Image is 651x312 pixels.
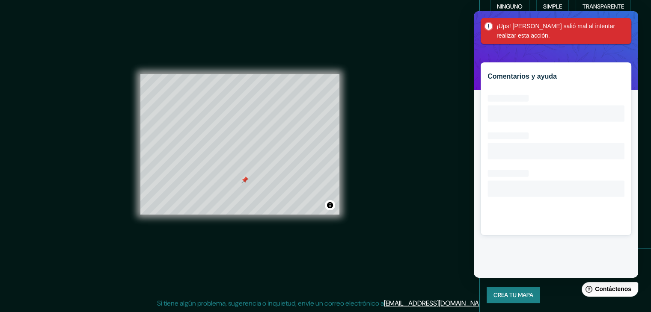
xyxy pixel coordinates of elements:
[497,3,523,10] font: Ninguno
[583,3,624,10] font: Transparente
[487,287,540,303] button: Crea tu mapa
[384,299,490,308] a: [EMAIL_ADDRESS][DOMAIN_NAME]
[575,279,642,303] iframe: Lanzador de widgets de ayuda
[325,200,335,210] button: Activar o desactivar atribución
[543,3,562,10] font: Simple
[493,291,533,299] font: Crea tu mapa
[157,299,384,308] font: Si tiene algún problema, sugerencia o inquietud, envíe un correo electrónico a
[474,11,638,278] iframe: Widget de ayuda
